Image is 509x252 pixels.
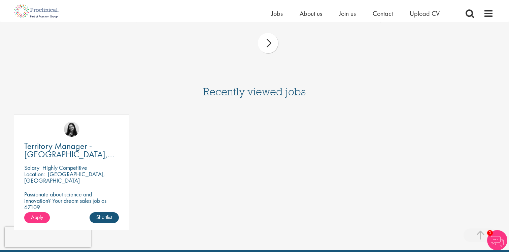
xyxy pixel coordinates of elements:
span: 1 [487,230,493,236]
a: Apply [24,212,50,223]
p: [GEOGRAPHIC_DATA], [GEOGRAPHIC_DATA] [24,170,105,184]
a: Contact [373,9,393,18]
img: Indre Stankeviciute [64,122,79,137]
p: 67109 [24,204,119,210]
span: Salary [24,164,39,171]
span: Apply [31,214,43,221]
a: About us [300,9,322,18]
a: Shortlist [90,212,119,223]
span: Location: [24,170,45,178]
h3: Recently viewed jobs [203,69,306,102]
div: next [258,33,278,53]
a: Join us [339,9,356,18]
img: Chatbot [487,230,507,250]
a: Jobs [271,9,283,18]
iframe: reCAPTCHA [5,227,91,247]
p: Highly Competitive [42,164,87,171]
a: Territory Manager - [GEOGRAPHIC_DATA], [GEOGRAPHIC_DATA], [GEOGRAPHIC_DATA], [GEOGRAPHIC_DATA] [24,142,119,159]
a: Upload CV [410,9,440,18]
p: Passionate about science and innovation? Your dream sales job as Territory Manager awaits! [24,191,119,210]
